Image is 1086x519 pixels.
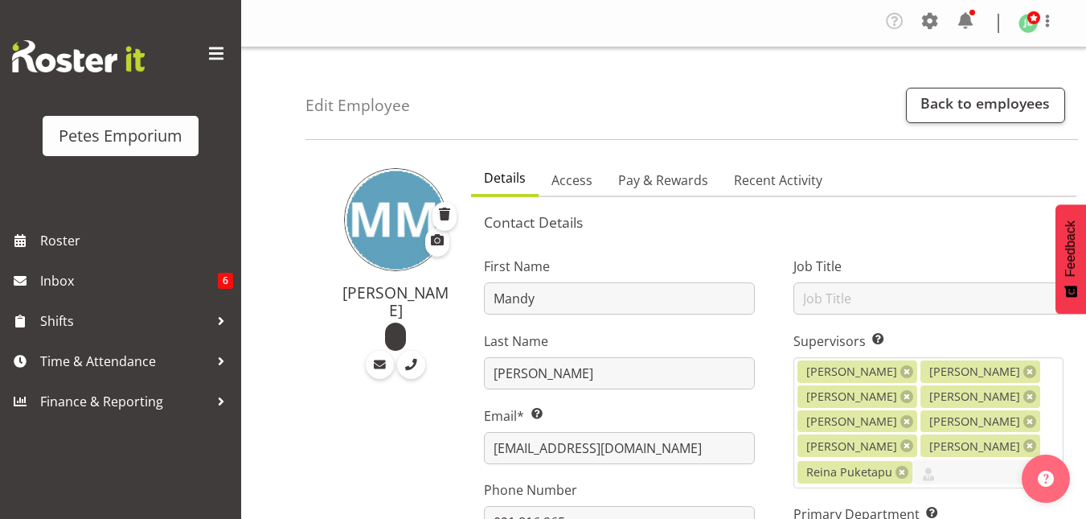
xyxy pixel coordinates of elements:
[806,363,897,381] span: [PERSON_NAME]
[484,168,526,187] span: Details
[484,480,754,500] label: Phone Number
[40,309,209,333] span: Shifts
[40,229,233,253] span: Roster
[12,40,145,72] img: Rosterit website logo
[484,332,754,351] label: Last Name
[484,357,754,389] input: Last Name
[484,406,754,426] label: Email*
[734,171,822,190] span: Recent Activity
[1063,220,1078,277] span: Feedback
[806,463,892,481] span: Reina Puketapu
[1055,204,1086,314] button: Feedback - Show survey
[551,171,592,190] span: Access
[484,282,754,315] input: First Name
[1038,471,1054,487] img: help-xxl-2.png
[618,171,708,190] span: Pay & Rewards
[1018,14,1038,33] img: jodine-bunn132.jpg
[793,332,1063,351] label: Supervisors
[40,389,209,414] span: Finance & Reporting
[806,438,897,455] span: [PERSON_NAME]
[906,88,1065,123] a: Back to employees
[59,124,182,148] div: Petes Emporium
[344,168,447,271] img: mandy-mosley3858.jpg
[793,257,1063,276] label: Job Title
[929,438,1020,455] span: [PERSON_NAME]
[40,349,209,373] span: Time & Attendance
[929,388,1020,406] span: [PERSON_NAME]
[366,351,394,379] a: Email Employee
[793,282,1063,315] input: Job Title
[339,284,452,319] h4: [PERSON_NAME]
[397,351,425,379] a: Call Employee
[305,97,410,114] h4: Edit Employee
[806,413,897,430] span: [PERSON_NAME]
[484,213,1063,231] h5: Contact Details
[929,413,1020,430] span: [PERSON_NAME]
[484,257,754,276] label: First Name
[929,363,1020,381] span: [PERSON_NAME]
[806,388,897,406] span: [PERSON_NAME]
[218,273,233,289] span: 6
[484,432,754,464] input: Email Address
[40,269,218,293] span: Inbox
